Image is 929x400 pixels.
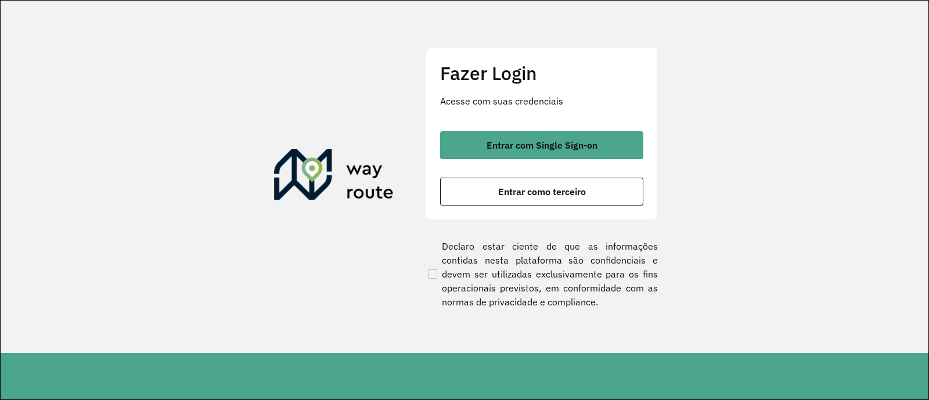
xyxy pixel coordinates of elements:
img: Roteirizador AmbevTech [274,149,394,205]
span: Entrar com Single Sign-on [487,140,597,150]
label: Declaro estar ciente de que as informações contidas nesta plataforma são confidenciais e devem se... [426,239,658,309]
button: button [440,131,643,159]
p: Acesse com suas credenciais [440,94,643,108]
button: button [440,178,643,206]
h2: Fazer Login [440,62,643,84]
span: Entrar como terceiro [498,187,586,196]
